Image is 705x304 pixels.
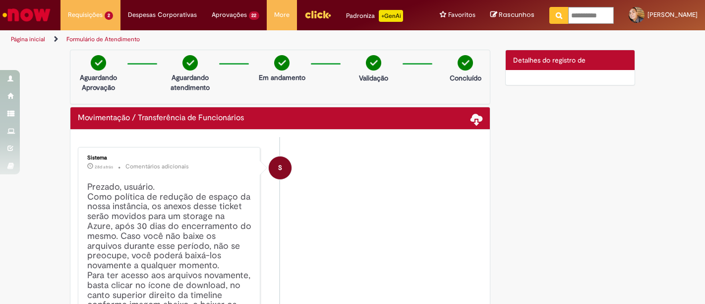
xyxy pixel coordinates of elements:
div: System [269,156,292,179]
span: 2 [105,11,113,20]
img: check-circle-green.png [458,55,473,71]
span: Rascunhos [499,10,534,19]
button: Pesquisar [549,7,569,24]
small: Comentários adicionais [125,162,189,171]
span: S [278,156,282,180]
img: check-circle-green.png [366,55,381,71]
a: Página inicial [11,35,45,43]
p: Validação [359,73,388,83]
span: 22 [249,11,260,20]
img: check-circle-green.png [91,55,106,71]
span: Aprovações [212,10,247,20]
h2: Movimentação / Transferência de Funcionários Histórico de tíquete [78,114,244,123]
img: check-circle-green.png [182,55,198,71]
span: Despesas Corporativas [128,10,197,20]
span: More [274,10,290,20]
p: Concluído [450,73,481,83]
p: Aguardando atendimento [166,73,214,92]
span: Requisições [68,10,103,20]
p: +GenAi [379,10,403,22]
div: Sistema [87,155,252,161]
span: 28d atrás [95,164,113,170]
a: Formulário de Atendimento [66,35,140,43]
img: check-circle-green.png [274,55,290,71]
span: Favoritos [448,10,475,20]
a: Rascunhos [490,10,534,20]
img: ServiceNow [1,5,52,25]
time: 02/08/2025 01:01:45 [95,164,113,170]
ul: Trilhas de página [7,30,463,49]
span: Detalhes do registro de [513,56,586,65]
img: click_logo_yellow_360x200.png [304,7,331,22]
p: Em andamento [259,73,305,82]
p: Aguardando Aprovação [74,73,122,92]
div: Padroniza [346,10,403,22]
span: [PERSON_NAME] [647,10,698,19]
